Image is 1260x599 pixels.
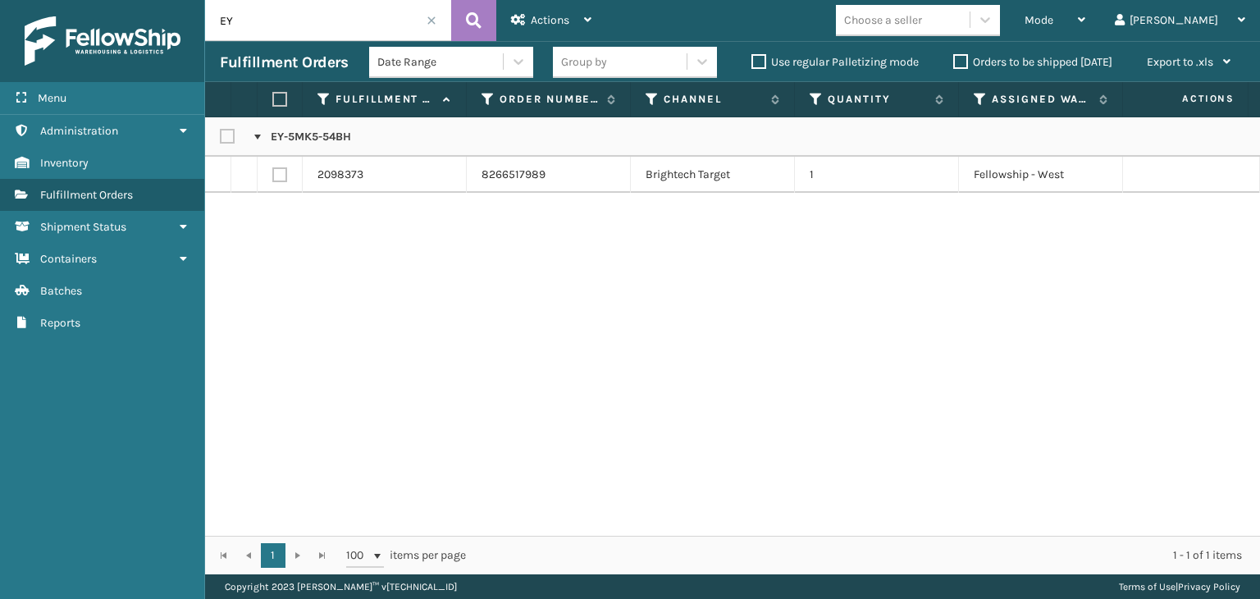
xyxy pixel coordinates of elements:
span: Administration [40,124,118,138]
td: 8266517989 [467,157,631,193]
span: Batches [40,284,82,298]
a: Privacy Policy [1178,581,1240,592]
img: logo [25,16,180,66]
td: Fellowship - West [959,157,1123,193]
div: | [1119,574,1240,599]
div: Date Range [377,53,504,71]
h3: Fulfillment Orders [220,53,348,72]
span: Menu [38,91,66,105]
label: Quantity [828,92,927,107]
span: Reports [40,316,80,330]
span: Actions [1130,85,1244,112]
label: Use regular Palletizing mode [751,55,919,69]
span: Mode [1025,13,1053,27]
label: Fulfillment Order Id [336,92,435,107]
a: Terms of Use [1119,581,1176,592]
div: Group by [561,53,607,71]
span: Fulfillment Orders [40,188,133,202]
p: Copyright 2023 [PERSON_NAME]™ v [TECHNICAL_ID] [225,574,457,599]
label: Assigned Warehouse [992,92,1091,107]
label: Order Number [500,92,599,107]
span: Inventory [40,156,89,170]
div: 1 - 1 of 1 items [489,547,1242,564]
td: 1 [795,157,959,193]
td: Brightech Target [631,157,795,193]
span: Actions [531,13,569,27]
span: Containers [40,252,97,266]
span: items per page [346,543,466,568]
p: EY-5MK5-54BH [254,129,351,145]
label: Channel [664,92,763,107]
span: Export to .xls [1147,55,1213,69]
span: 100 [346,547,371,564]
a: 2098373 [317,167,363,183]
label: Orders to be shipped [DATE] [953,55,1112,69]
span: Shipment Status [40,220,126,234]
div: Choose a seller [844,11,922,29]
a: 1 [261,543,285,568]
